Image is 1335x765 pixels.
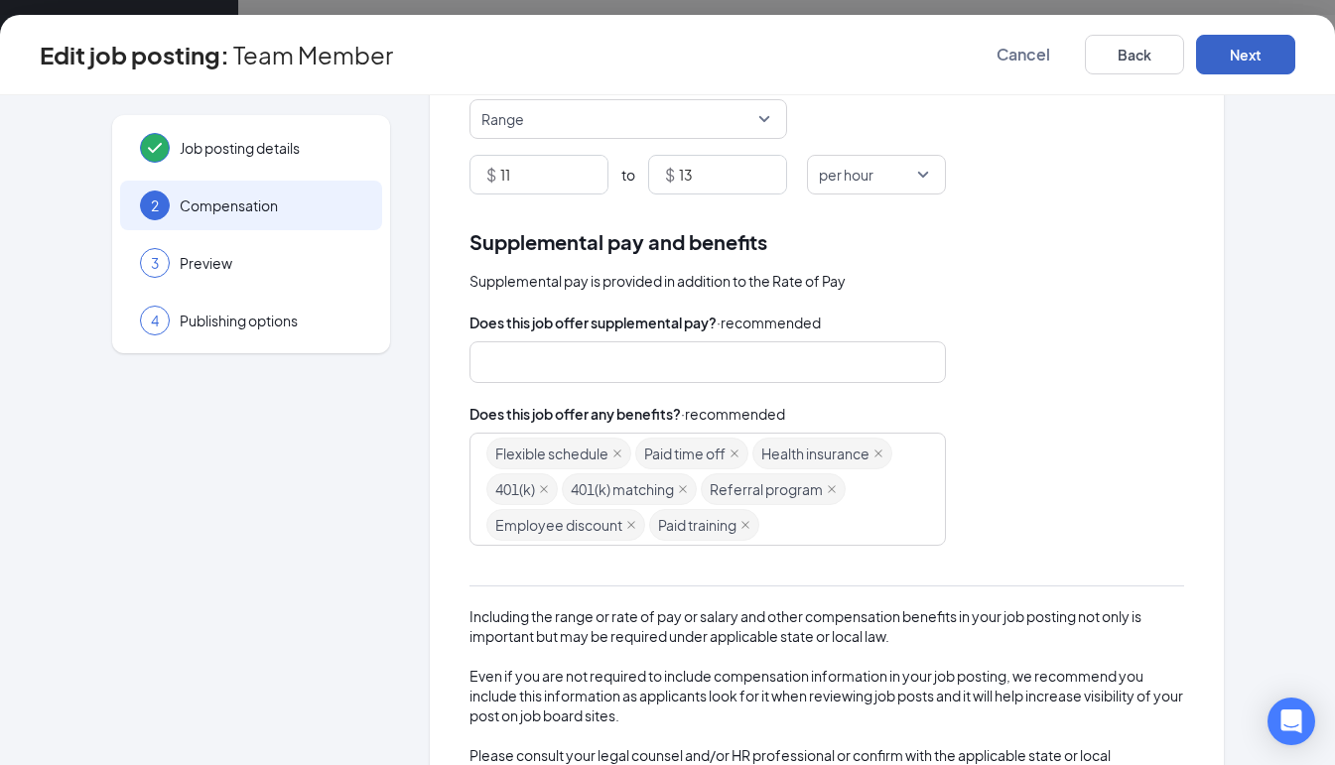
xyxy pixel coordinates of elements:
div: Open Intercom Messenger [1268,698,1315,745]
span: 401(k) [495,474,535,504]
span: Paid training [658,510,736,540]
span: Does this job offer supplemental pay? [469,312,717,333]
span: Team Member [233,45,393,64]
h3: Edit job posting: [40,38,229,71]
span: Publishing options [180,311,362,330]
span: Paid time off [644,439,726,468]
span: 4 [151,311,159,330]
span: · recommended [681,403,785,425]
span: Job posting details [180,138,362,158]
span: · recommended [717,312,821,333]
span: 2 [151,195,159,215]
span: Referral program [710,474,823,504]
span: close [873,448,883,458]
button: Cancel [974,35,1073,74]
span: Supplemental pay is provided in addition to the Rate of Pay [469,270,846,292]
span: Cancel [997,45,1050,64]
span: Preview [180,253,362,273]
svg: Checkmark [143,136,167,160]
span: Supplemental pay and benefits [469,226,767,257]
span: close [740,520,750,530]
span: close [678,484,688,494]
span: Health insurance [761,439,869,468]
span: close [612,448,622,458]
span: Employee discount [495,510,622,540]
button: Next [1196,35,1295,74]
span: close [827,484,837,494]
span: to [621,165,635,185]
span: Range [481,100,524,138]
span: close [626,520,636,530]
span: per hour [819,156,873,193]
button: Back [1085,35,1184,74]
span: 401(k) matching [571,474,674,504]
span: close [539,484,549,494]
span: Does this job offer any benefits? [469,403,681,425]
span: Flexible schedule [495,439,608,468]
span: close [730,448,739,458]
span: 3 [151,253,159,273]
span: Compensation [180,195,362,215]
